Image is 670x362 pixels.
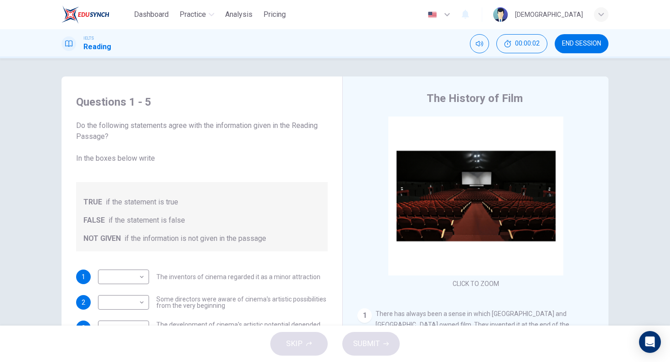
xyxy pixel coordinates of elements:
[222,6,256,23] button: Analysis
[134,9,169,20] span: Dashboard
[225,9,253,20] span: Analysis
[108,215,185,226] span: if the statement is false
[496,34,547,53] button: 00:00:02
[515,40,540,47] span: 00:00:02
[83,197,102,208] span: TRUE
[62,5,109,24] img: EduSynch logo
[76,95,328,109] h4: Questions 1 - 5
[493,7,508,22] img: Profile picture
[83,233,121,244] span: NOT GIVEN
[357,308,372,323] div: 1
[82,274,85,280] span: 1
[62,5,130,24] a: EduSynch logo
[83,35,94,41] span: IELTS
[156,296,328,309] span: Some directors were aware of cinema's artistic possibilities from the very beginning
[76,120,328,164] span: Do the following statements agree with the information given in the Reading Passage? In the boxes...
[555,34,608,53] button: END SESSION
[639,331,661,353] div: Open Intercom Messenger
[562,40,601,47] span: END SESSION
[156,274,320,280] span: The inventors of cinema regarded it as a minor attraction
[176,6,218,23] button: Practice
[124,233,266,244] span: if the information is not given in the passage
[427,91,523,106] h4: The History of Film
[180,9,206,20] span: Practice
[83,41,111,52] h1: Reading
[470,34,489,53] div: Mute
[106,197,178,208] span: if the statement is true
[515,9,583,20] div: [DEMOGRAPHIC_DATA]
[82,299,85,306] span: 2
[260,6,289,23] button: Pricing
[130,6,172,23] button: Dashboard
[427,11,438,18] img: en
[496,34,547,53] div: Hide
[156,321,328,334] span: The development of cinema's artistic potential depended on technology
[82,325,85,331] span: 3
[83,215,105,226] span: FALSE
[263,9,286,20] span: Pricing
